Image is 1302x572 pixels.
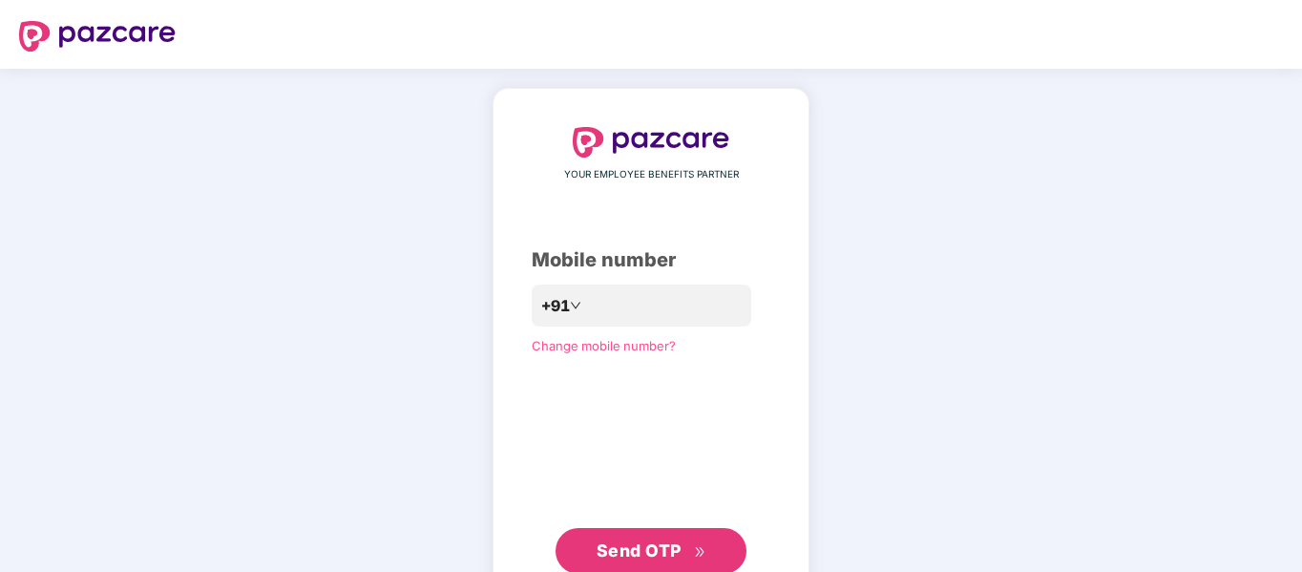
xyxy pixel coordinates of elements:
span: Send OTP [597,540,682,561]
img: logo [573,127,729,158]
span: YOUR EMPLOYEE BENEFITS PARTNER [564,167,739,182]
span: +91 [541,294,570,318]
img: logo [19,21,176,52]
a: Change mobile number? [532,338,676,353]
div: Mobile number [532,245,770,275]
span: double-right [694,546,706,559]
span: down [570,300,581,311]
